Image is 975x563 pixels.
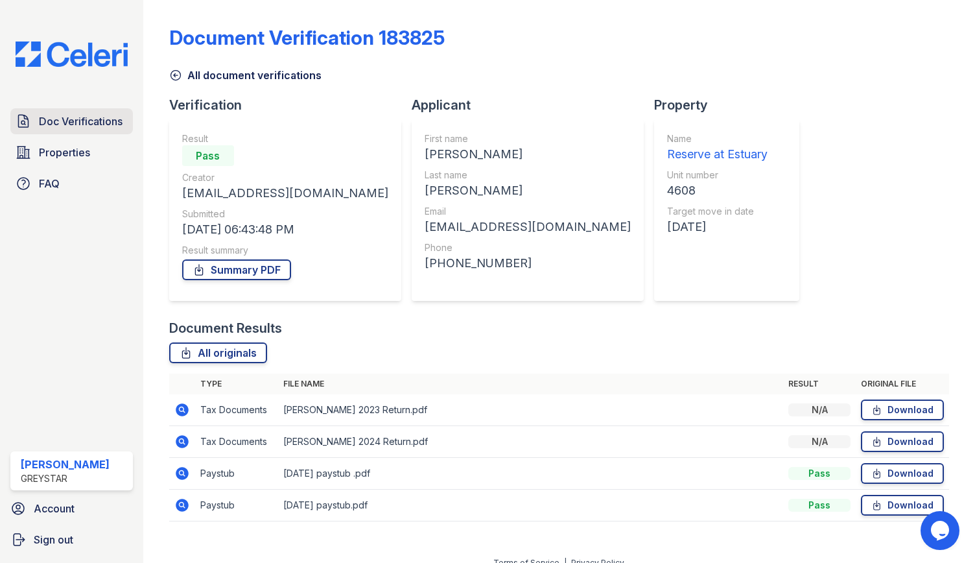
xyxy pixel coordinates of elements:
[195,458,278,490] td: Paystub
[788,467,851,480] div: Pass
[39,114,123,129] span: Doc Verifications
[10,171,133,197] a: FAQ
[856,374,949,394] th: Original file
[425,132,631,145] div: First name
[667,169,768,182] div: Unit number
[667,132,768,163] a: Name Reserve at Estuary
[788,435,851,448] div: N/A
[278,490,783,521] td: [DATE] paystub.pdf
[788,499,851,512] div: Pass
[425,218,631,236] div: [EMAIL_ADDRESS][DOMAIN_NAME]
[21,472,110,485] div: Greystar
[278,374,783,394] th: File name
[182,208,388,221] div: Submitted
[788,403,851,416] div: N/A
[169,67,322,83] a: All document verifications
[278,426,783,458] td: [PERSON_NAME] 2024 Return.pdf
[861,495,944,516] a: Download
[861,431,944,452] a: Download
[195,374,278,394] th: Type
[39,145,90,160] span: Properties
[5,496,138,521] a: Account
[667,182,768,200] div: 4608
[195,426,278,458] td: Tax Documents
[425,182,631,200] div: [PERSON_NAME]
[861,463,944,484] a: Download
[182,221,388,239] div: [DATE] 06:43:48 PM
[182,244,388,257] div: Result summary
[169,96,412,114] div: Verification
[278,458,783,490] td: [DATE] paystub .pdf
[425,254,631,272] div: [PHONE_NUMBER]
[169,319,282,337] div: Document Results
[5,42,138,67] img: CE_Logo_Blue-a8612792a0a2168367f1c8372b55b34899dd931a85d93a1a3d3e32e68fde9ad4.png
[34,501,75,516] span: Account
[10,139,133,165] a: Properties
[667,145,768,163] div: Reserve at Estuary
[425,169,631,182] div: Last name
[21,457,110,472] div: [PERSON_NAME]
[182,184,388,202] div: [EMAIL_ADDRESS][DOMAIN_NAME]
[182,145,234,166] div: Pass
[783,374,856,394] th: Result
[195,490,278,521] td: Paystub
[278,394,783,426] td: [PERSON_NAME] 2023 Return.pdf
[425,205,631,218] div: Email
[169,26,445,49] div: Document Verification 183825
[195,394,278,426] td: Tax Documents
[667,218,768,236] div: [DATE]
[667,132,768,145] div: Name
[182,132,388,145] div: Result
[425,241,631,254] div: Phone
[10,108,133,134] a: Doc Verifications
[921,511,962,550] iframe: chat widget
[34,532,73,547] span: Sign out
[861,400,944,420] a: Download
[412,96,654,114] div: Applicant
[182,171,388,184] div: Creator
[5,527,138,553] a: Sign out
[182,259,291,280] a: Summary PDF
[667,205,768,218] div: Target move in date
[654,96,810,114] div: Property
[425,145,631,163] div: [PERSON_NAME]
[169,342,267,363] a: All originals
[39,176,60,191] span: FAQ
